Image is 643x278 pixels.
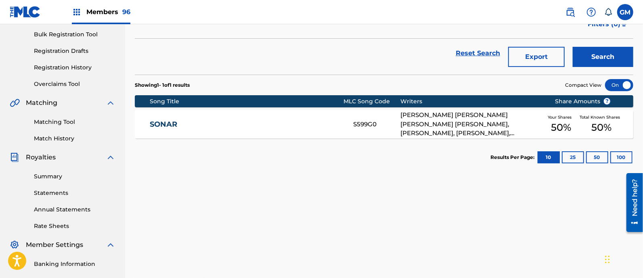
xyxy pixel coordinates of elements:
button: 10 [538,151,560,163]
span: Total Known Shares [580,114,623,120]
div: User Menu [617,4,633,20]
a: Bulk Registration Tool [34,30,115,39]
span: ? [604,98,610,105]
a: SONAR [150,120,342,129]
span: Share Amounts [555,97,611,106]
a: Match History [34,134,115,143]
span: 50 % [591,120,612,135]
span: 96 [122,8,130,16]
div: Help [583,4,599,20]
img: Royalties [10,153,19,162]
span: Matching [26,98,57,108]
span: Royalties [26,153,56,162]
img: expand [106,240,115,250]
img: expand [106,153,115,162]
img: filter [621,22,628,27]
button: 100 [610,151,633,163]
button: 50 [586,151,608,163]
span: Your Shares [548,114,575,120]
a: Summary [34,172,115,181]
p: Showing 1 - 1 of 1 results [135,82,190,89]
iframe: Resource Center [620,170,643,235]
a: Registration Drafts [34,47,115,55]
div: Song Title [150,97,344,106]
a: Reset Search [452,44,504,62]
img: Member Settings [10,240,19,250]
a: Registration History [34,63,115,72]
div: [PERSON_NAME] [PERSON_NAME] [PERSON_NAME] [PERSON_NAME], [PERSON_NAME], [PERSON_NAME], [PERSON_NA... [400,111,542,138]
img: help [586,7,596,17]
div: S599G0 [353,120,400,129]
span: Compact View [565,82,601,89]
img: Top Rightsholders [72,7,82,17]
div: MLC Song Code [344,97,401,106]
div: Drag [605,247,610,272]
iframe: Chat Widget [603,239,643,278]
span: Member Settings [26,240,83,250]
img: MLC Logo [10,6,41,18]
span: Filters ( 0 ) [588,19,620,29]
button: Search [573,47,633,67]
a: Overclaims Tool [34,80,115,88]
img: Matching [10,98,20,108]
a: Statements [34,189,115,197]
button: 25 [562,151,584,163]
div: Writers [400,97,542,106]
img: expand [106,98,115,108]
a: Rate Sheets [34,222,115,230]
a: Matching Tool [34,118,115,126]
p: Results Per Page: [490,154,536,161]
a: Annual Statements [34,205,115,214]
button: Filters (0) [583,14,633,34]
img: search [566,7,575,17]
div: Notifications [604,8,612,16]
span: 50 % [551,120,571,135]
span: Members [86,7,130,17]
a: Banking Information [34,260,115,268]
a: Public Search [562,4,578,20]
button: Export [508,47,565,67]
